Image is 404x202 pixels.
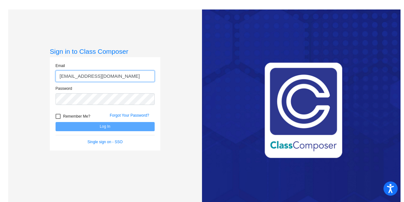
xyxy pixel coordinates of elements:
[110,113,149,118] a: Forgot Your Password?
[56,63,65,69] label: Email
[56,122,155,131] button: Log In
[87,140,122,144] a: Single sign on - SSO
[50,47,160,55] h3: Sign in to Class Composer
[56,86,72,91] label: Password
[63,113,90,120] span: Remember Me?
